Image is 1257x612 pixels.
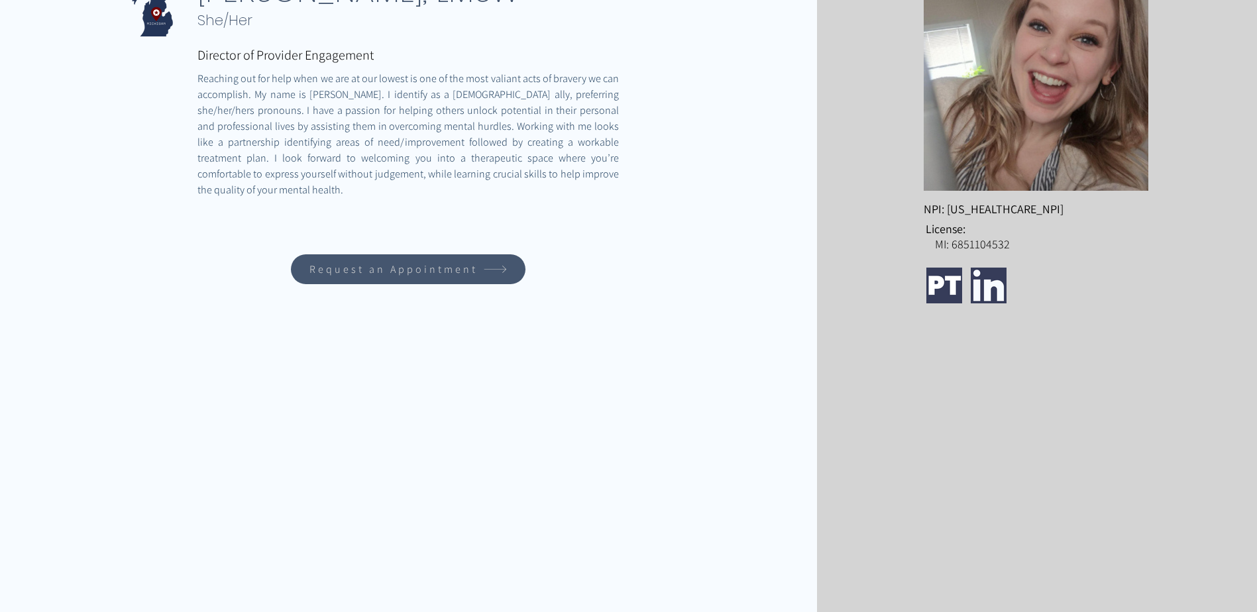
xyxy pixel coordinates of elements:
[971,268,1007,303] img: LinkedIn Link
[935,236,1149,252] p: MI: 6851104532
[926,221,965,236] span: License:
[924,201,1064,217] span: NPI: [US_HEALTHCARE_NPI]
[197,46,374,64] span: Director of Provider Engagement
[309,262,478,276] span: Request an Appointment
[197,10,252,30] span: She/Her
[926,268,962,303] img: Psychology Today Profile Link
[197,72,621,197] span: Reaching out for help when we are at our lowest is one of the most valiant acts of bravery we can...
[1016,268,1052,303] img: Facebook Link
[291,254,525,284] a: Request an Appointment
